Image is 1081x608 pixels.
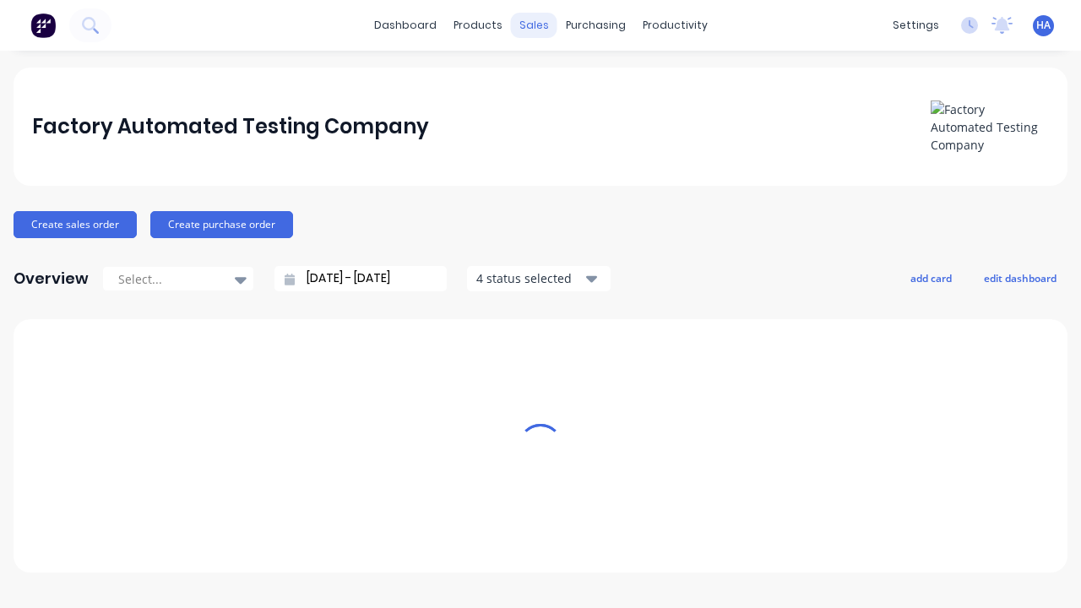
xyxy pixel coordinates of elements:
[973,267,1067,289] button: edit dashboard
[366,13,445,38] a: dashboard
[1036,18,1051,33] span: HA
[467,266,611,291] button: 4 status selected
[476,269,583,287] div: 4 status selected
[899,267,963,289] button: add card
[445,13,511,38] div: products
[634,13,716,38] div: productivity
[32,110,429,144] div: Factory Automated Testing Company
[30,13,56,38] img: Factory
[884,13,948,38] div: settings
[14,262,89,296] div: Overview
[557,13,634,38] div: purchasing
[150,211,293,238] button: Create purchase order
[511,13,557,38] div: sales
[14,211,137,238] button: Create sales order
[931,100,1049,154] img: Factory Automated Testing Company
